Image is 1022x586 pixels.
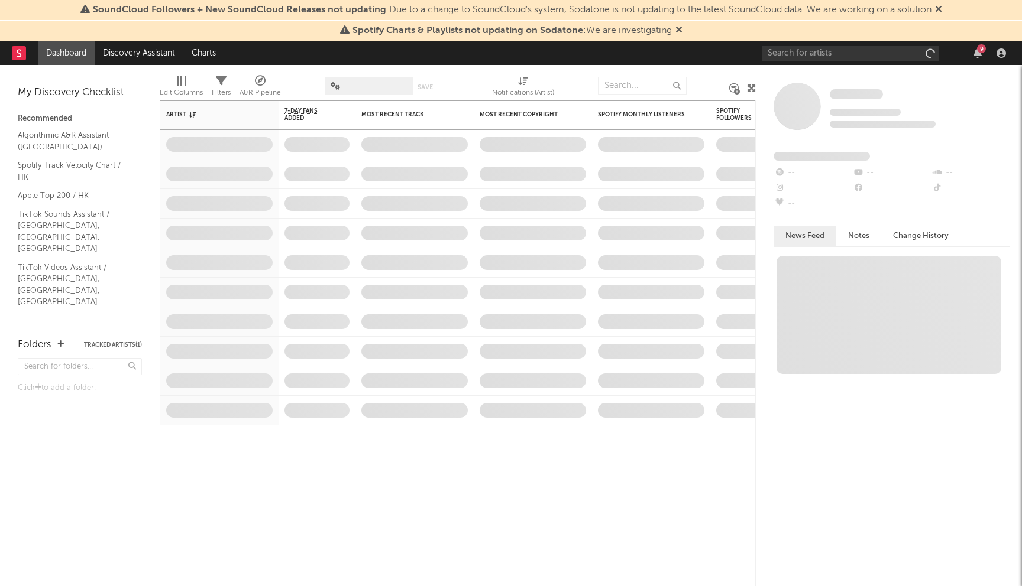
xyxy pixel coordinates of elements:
[38,41,95,65] a: Dashboard
[160,86,203,100] div: Edit Columns
[830,109,901,116] span: Tracking Since: [DATE]
[774,196,852,211] div: --
[240,71,281,105] div: A&R Pipeline
[18,189,130,202] a: Apple Top 200 / HK
[480,111,568,118] div: Most Recent Copyright
[166,111,255,118] div: Artist
[18,208,130,255] a: TikTok Sounds Assistant / [GEOGRAPHIC_DATA], [GEOGRAPHIC_DATA], [GEOGRAPHIC_DATA]
[774,165,852,181] div: --
[598,77,687,95] input: Search...
[18,358,142,375] input: Search for folders...
[492,71,554,105] div: Notifications (Artist)
[18,314,263,338] a: [PERSON_NAME] Assistant / [GEOGRAPHIC_DATA]/[GEOGRAPHIC_DATA]/[GEOGRAPHIC_DATA]
[598,111,687,118] div: Spotify Monthly Listeners
[95,41,183,65] a: Discovery Assistant
[18,159,130,183] a: Spotify Track Velocity Chart / HK
[284,108,332,122] span: 7-Day Fans Added
[352,26,583,35] span: Spotify Charts & Playlists not updating on Sodatone
[932,165,1010,181] div: --
[18,261,130,308] a: TikTok Videos Assistant / [GEOGRAPHIC_DATA], [GEOGRAPHIC_DATA], [GEOGRAPHIC_DATA]
[183,41,224,65] a: Charts
[774,152,870,161] span: Fans Added by Platform
[18,338,51,352] div: Folders
[93,5,386,15] span: SoundCloud Followers + New SoundCloud Releases not updating
[212,86,231,100] div: Filters
[830,89,883,99] span: Some Artist
[932,181,1010,196] div: --
[93,5,932,15] span: : Due to a change to SoundCloud's system, Sodatone is not updating to the latest SoundCloud data....
[774,226,836,246] button: News Feed
[18,129,130,153] a: Algorithmic A&R Assistant ([GEOGRAPHIC_DATA])
[762,46,939,61] input: Search for artists
[774,181,852,196] div: --
[935,5,942,15] span: Dismiss
[974,48,982,58] button: 9
[716,108,758,122] div: Spotify Followers
[361,111,450,118] div: Most Recent Track
[18,112,142,126] div: Recommended
[836,226,881,246] button: Notes
[212,71,231,105] div: Filters
[18,381,142,395] div: Click to add a folder.
[240,86,281,100] div: A&R Pipeline
[830,89,883,100] a: Some Artist
[852,181,931,196] div: --
[84,342,142,348] button: Tracked Artists(1)
[881,226,960,246] button: Change History
[830,121,936,128] span: 0 fans last week
[418,84,433,90] button: Save
[977,44,986,53] div: 9
[852,165,931,181] div: --
[675,26,683,35] span: Dismiss
[160,71,203,105] div: Edit Columns
[18,86,142,100] div: My Discovery Checklist
[492,86,554,100] div: Notifications (Artist)
[352,26,672,35] span: : We are investigating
